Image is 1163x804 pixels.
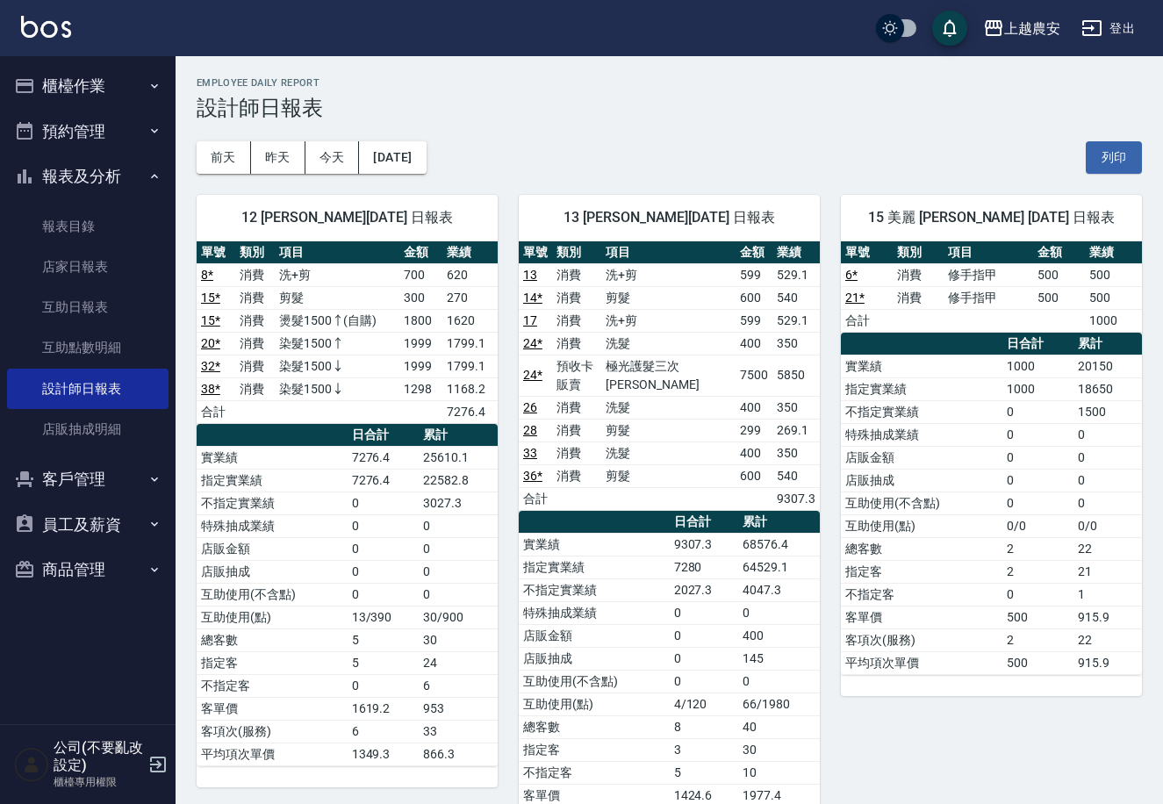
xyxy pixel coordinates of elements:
[1085,241,1142,264] th: 業績
[197,141,251,174] button: 前天
[235,286,274,309] td: 消費
[197,424,498,766] table: a dense table
[601,332,736,355] td: 洗髮
[841,377,1002,400] td: 指定實業績
[251,141,305,174] button: 昨天
[1073,377,1142,400] td: 18650
[197,469,348,492] td: 指定實業績
[738,693,820,715] td: 66/1980
[519,487,552,510] td: 合計
[7,409,169,449] a: 店販抽成明細
[399,241,442,264] th: 金額
[841,400,1002,423] td: 不指定實業績
[275,355,399,377] td: 染髮1500↓
[552,355,601,396] td: 預收卡販賣
[348,537,419,560] td: 0
[519,241,552,264] th: 單號
[54,774,143,790] p: 櫃檯專用權限
[519,715,670,738] td: 總客數
[523,446,537,460] a: 33
[348,560,419,583] td: 0
[197,492,348,514] td: 不指定實業績
[736,396,772,419] td: 400
[348,606,419,628] td: 13/390
[197,651,348,674] td: 指定客
[348,697,419,720] td: 1619.2
[738,601,820,624] td: 0
[772,332,820,355] td: 350
[841,606,1002,628] td: 客單價
[1004,18,1060,39] div: 上越農安
[7,154,169,199] button: 報表及分析
[1033,241,1085,264] th: 金額
[738,511,820,534] th: 累計
[772,286,820,309] td: 540
[738,624,820,647] td: 400
[442,286,498,309] td: 270
[670,693,738,715] td: 4/120
[841,514,1002,537] td: 互助使用(點)
[197,446,348,469] td: 實業績
[736,241,772,264] th: 金額
[235,241,274,264] th: 類別
[841,241,1142,333] table: a dense table
[841,241,893,264] th: 單號
[736,441,772,464] td: 400
[523,423,537,437] a: 28
[1085,286,1142,309] td: 500
[7,456,169,502] button: 客戶管理
[1073,651,1142,674] td: 915.9
[235,332,274,355] td: 消費
[399,309,442,332] td: 1800
[670,761,738,784] td: 5
[519,738,670,761] td: 指定客
[348,469,419,492] td: 7276.4
[519,556,670,578] td: 指定實業績
[442,332,498,355] td: 1799.1
[601,286,736,309] td: 剪髮
[305,141,360,174] button: 今天
[738,647,820,670] td: 145
[670,511,738,534] th: 日合計
[1086,141,1142,174] button: 列印
[1002,377,1073,400] td: 1000
[1073,492,1142,514] td: 0
[552,286,601,309] td: 消費
[601,441,736,464] td: 洗髮
[1002,469,1073,492] td: 0
[7,369,169,409] a: 設計師日報表
[841,355,1002,377] td: 實業績
[601,396,736,419] td: 洗髮
[7,327,169,368] a: 互助點數明細
[552,263,601,286] td: 消費
[841,423,1002,446] td: 特殊抽成業績
[670,533,738,556] td: 9307.3
[21,16,71,38] img: Logo
[736,286,772,309] td: 600
[519,647,670,670] td: 店販抽成
[275,286,399,309] td: 剪髮
[519,578,670,601] td: 不指定實業績
[523,400,537,414] a: 26
[1073,423,1142,446] td: 0
[670,738,738,761] td: 3
[1002,560,1073,583] td: 2
[772,419,820,441] td: 269.1
[348,628,419,651] td: 5
[552,241,601,264] th: 類別
[736,419,772,441] td: 299
[1085,263,1142,286] td: 500
[348,446,419,469] td: 7276.4
[359,141,426,174] button: [DATE]
[893,263,944,286] td: 消費
[738,715,820,738] td: 40
[944,286,1033,309] td: 修手指甲
[1073,446,1142,469] td: 0
[601,263,736,286] td: 洗+剪
[235,263,274,286] td: 消費
[197,241,498,424] table: a dense table
[7,502,169,548] button: 員工及薪資
[197,720,348,743] td: 客項次(服務)
[1002,628,1073,651] td: 2
[841,628,1002,651] td: 客項次(服務)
